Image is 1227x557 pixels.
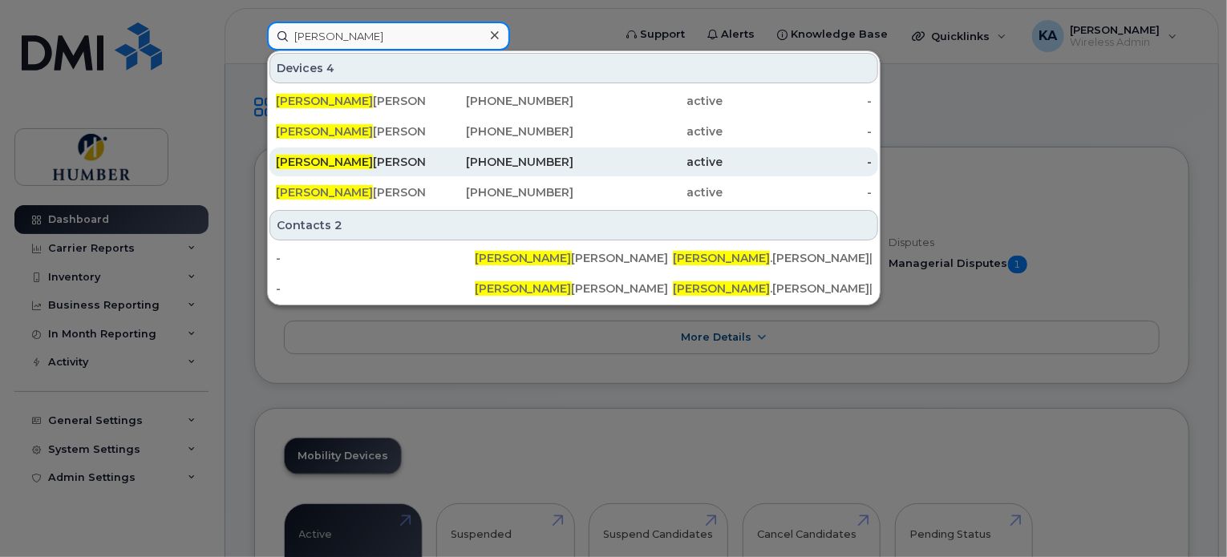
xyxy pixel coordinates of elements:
[673,250,872,266] div: .[PERSON_NAME][EMAIL_ADDRESS][DOMAIN_NAME]
[269,147,878,176] a: [PERSON_NAME][PERSON_NAME][PHONE_NUMBER]active-
[475,251,572,265] span: [PERSON_NAME]
[269,210,878,240] div: Contacts
[723,184,872,200] div: -
[276,155,373,169] span: [PERSON_NAME]
[276,250,475,266] div: -
[475,281,674,297] div: [PERSON_NAME]
[574,154,723,170] div: active
[673,251,770,265] span: [PERSON_NAME]
[425,184,574,200] div: [PHONE_NUMBER]
[269,87,878,115] a: [PERSON_NAME][PERSON_NAME][PHONE_NUMBER]active-
[269,53,878,83] div: Devices
[475,250,674,266] div: [PERSON_NAME]
[574,93,723,109] div: active
[276,184,425,200] div: [PERSON_NAME]
[425,93,574,109] div: [PHONE_NUMBER]
[673,281,770,296] span: [PERSON_NAME]
[673,281,872,297] div: .[PERSON_NAME][EMAIL_ADDRESS][DOMAIN_NAME]
[276,123,425,139] div: [PERSON_NAME]
[425,123,574,139] div: [PHONE_NUMBER]
[574,184,723,200] div: active
[334,217,342,233] span: 2
[276,94,373,108] span: [PERSON_NAME]
[276,124,373,139] span: [PERSON_NAME]
[276,281,475,297] div: -
[723,123,872,139] div: -
[723,154,872,170] div: -
[269,244,878,272] a: -[PERSON_NAME][PERSON_NAME][PERSON_NAME].[PERSON_NAME][EMAIL_ADDRESS][DOMAIN_NAME]
[269,117,878,146] a: [PERSON_NAME][PERSON_NAME][PHONE_NUMBER]active-
[723,93,872,109] div: -
[276,93,425,109] div: [PERSON_NAME]
[326,60,334,76] span: 4
[276,185,373,200] span: [PERSON_NAME]
[574,123,723,139] div: active
[269,274,878,303] a: -[PERSON_NAME][PERSON_NAME][PERSON_NAME].[PERSON_NAME][EMAIL_ADDRESS][DOMAIN_NAME]
[425,154,574,170] div: [PHONE_NUMBER]
[269,178,878,207] a: [PERSON_NAME][PERSON_NAME][PHONE_NUMBER]active-
[276,154,425,170] div: [PERSON_NAME]
[475,281,572,296] span: [PERSON_NAME]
